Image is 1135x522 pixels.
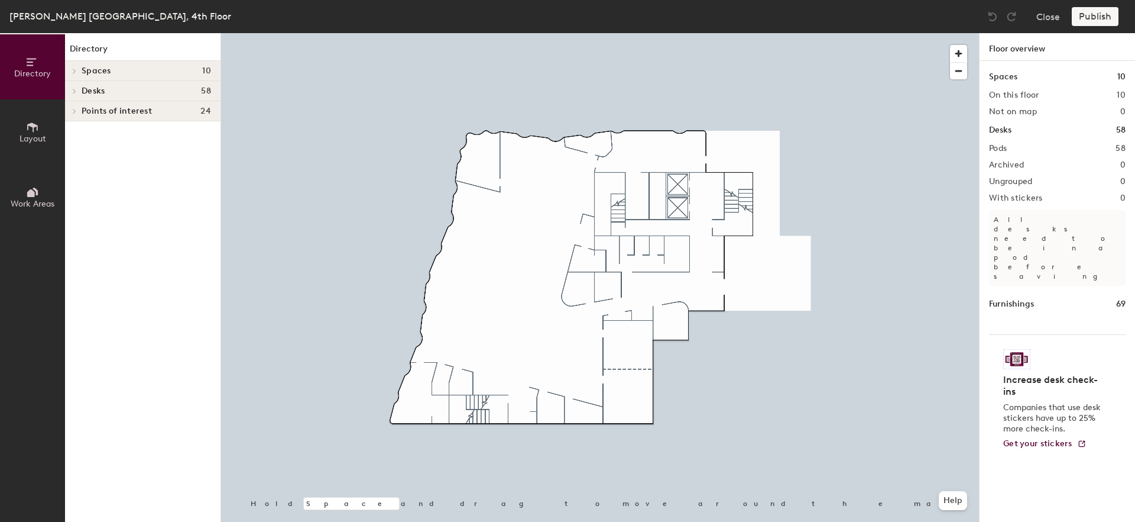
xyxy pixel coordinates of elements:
h1: 58 [1116,124,1126,137]
h1: Spaces [989,70,1017,83]
span: 58 [201,86,211,96]
h4: Increase desk check-ins [1003,374,1104,398]
h1: 69 [1116,298,1126,311]
h2: Not on map [989,107,1037,117]
h2: On this floor [989,91,1039,100]
span: Points of interest [82,107,152,116]
h2: Archived [989,160,1024,170]
button: Help [939,491,967,510]
span: 10 [202,66,211,76]
h2: 0 [1120,194,1126,203]
span: Spaces [82,66,111,76]
h2: Pods [989,144,1007,153]
span: Desks [82,86,105,96]
h2: Ungrouped [989,177,1033,186]
img: Redo [1006,11,1017,22]
span: Get your stickers [1003,439,1072,449]
h2: 0 [1120,177,1126,186]
span: 24 [200,107,211,116]
h1: Furnishings [989,298,1034,311]
h2: 0 [1120,160,1126,170]
h2: 0 [1120,107,1126,117]
span: Layout [20,134,46,144]
h2: With stickers [989,194,1043,203]
h1: Floor overview [980,33,1135,61]
h2: 10 [1117,91,1126,100]
h1: Desks [989,124,1011,137]
button: Close [1036,7,1060,26]
h2: 58 [1115,144,1126,153]
span: Directory [14,69,51,79]
h1: Directory [65,43,220,61]
div: [PERSON_NAME] [GEOGRAPHIC_DATA], 4th Floor [9,9,231,24]
img: Sticker logo [1003,349,1030,369]
h1: 10 [1117,70,1126,83]
span: Work Areas [11,199,54,209]
img: Undo [987,11,998,22]
a: Get your stickers [1003,439,1087,449]
p: All desks need to be in a pod before saving [989,210,1126,286]
p: Companies that use desk stickers have up to 25% more check-ins. [1003,402,1104,434]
